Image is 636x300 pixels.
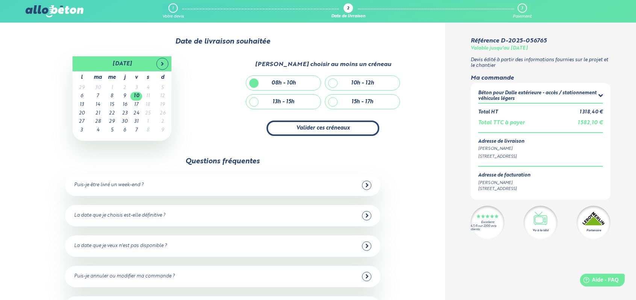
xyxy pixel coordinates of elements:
[478,146,603,152] div: [PERSON_NAME]
[105,71,119,84] th: me
[130,118,142,126] td: 31
[105,84,119,92] td: 1
[478,139,603,145] div: Adresse de livraison
[73,109,91,118] td: 20
[26,38,420,46] div: Date de livraison souhaitée
[73,71,91,84] th: l
[26,5,83,17] img: allobéton
[478,154,603,160] div: [STREET_ADDRESS]
[273,99,294,105] div: 13h - 15h
[351,80,374,86] div: 10h - 12h
[580,110,603,115] div: 1 318,40 €
[73,118,91,126] td: 27
[533,228,548,233] div: Vu à la télé
[119,109,130,118] td: 23
[74,243,167,249] div: La date que je veux n'est pas disponible ?
[119,101,130,109] td: 16
[478,90,598,101] div: Béton pour Dalle extérieure - accès / stationnement véhicules légers
[172,6,174,11] div: 1
[478,180,530,186] div: [PERSON_NAME]
[267,121,379,136] button: Valider ces créneaux
[130,101,142,109] td: 17
[513,3,532,19] a: 3 Paiement
[471,225,504,231] div: 4.7/5 sur 2300 avis clients
[351,99,373,105] div: 15h - 17h
[74,274,175,279] div: Puis-je annuler ou modifier ma commande ?
[130,109,142,118] td: 24
[119,71,130,84] th: j
[471,46,528,51] div: Valable jusqu'au [DATE]
[153,109,171,118] td: 26
[185,157,260,166] div: Questions fréquentes
[153,71,171,84] th: d
[91,56,153,71] th: [DATE]
[478,173,530,178] div: Adresse de facturation
[142,109,153,118] td: 25
[130,92,142,101] td: 10
[569,271,628,292] iframe: Help widget launcher
[481,221,494,224] div: Excellent
[142,71,153,84] th: s
[578,120,603,125] span: 1 582,10 €
[119,118,130,126] td: 30
[91,109,105,118] td: 21
[91,92,105,101] td: 7
[105,101,119,109] td: 15
[153,92,171,101] td: 12
[91,71,105,84] th: ma
[142,84,153,92] td: 4
[331,3,365,19] a: 2 Date de livraison
[119,84,130,92] td: 2
[255,61,391,68] div: [PERSON_NAME] choisir au moins un créneau
[74,213,165,219] div: La date que je choisis est-elle définitive ?
[478,186,530,192] div: [STREET_ADDRESS]
[119,126,130,135] td: 6
[471,75,610,81] div: Ma commande
[478,90,603,103] summary: Béton pour Dalle extérieure - accès / stationnement véhicules légers
[153,126,171,135] td: 9
[142,126,153,135] td: 8
[119,92,130,101] td: 9
[162,14,184,19] div: Votre devis
[142,118,153,126] td: 1
[478,120,525,126] div: Total TTC à payer
[130,126,142,135] td: 7
[73,101,91,109] td: 13
[91,101,105,109] td: 14
[91,84,105,92] td: 30
[513,14,532,19] div: Paiement
[105,92,119,101] td: 8
[105,118,119,126] td: 29
[130,71,142,84] th: v
[142,92,153,101] td: 11
[73,84,91,92] td: 29
[74,182,144,188] div: Puis-je être livré un week-end ?
[153,84,171,92] td: 5
[586,228,601,233] div: Partenaire
[73,126,91,135] td: 3
[331,14,365,19] div: Date de livraison
[105,126,119,135] td: 5
[471,38,547,44] div: Référence D-2025-056765
[478,110,498,115] div: Total HT
[471,57,610,68] p: Devis édité à partir des informations fournies sur le projet et le chantier
[142,101,153,109] td: 18
[130,84,142,92] td: 3
[153,101,171,109] td: 19
[73,92,91,101] td: 6
[91,126,105,135] td: 4
[162,3,184,19] a: 1 Votre devis
[91,118,105,126] td: 28
[153,118,171,126] td: 2
[521,6,523,11] div: 3
[347,6,349,11] div: 2
[105,109,119,118] td: 22
[271,80,296,86] div: 08h - 10h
